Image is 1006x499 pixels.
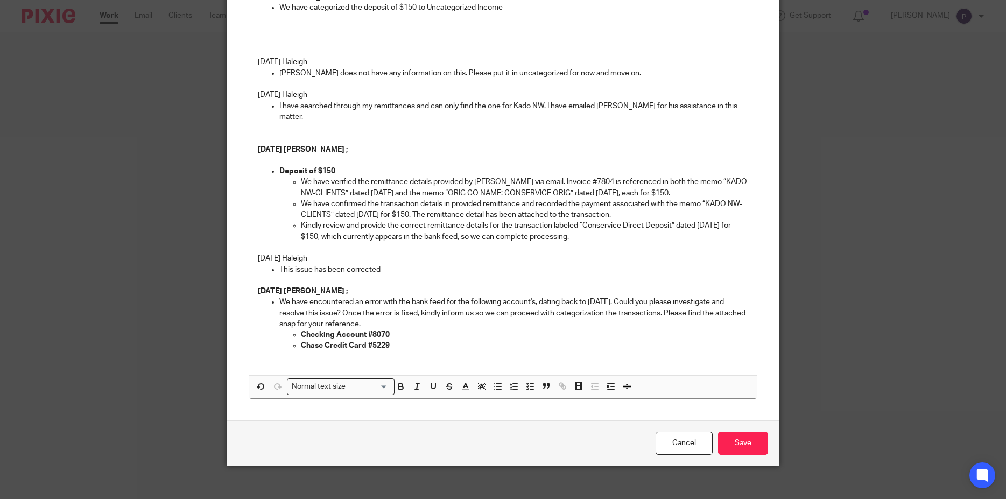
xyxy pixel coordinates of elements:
p: We have confirmed the transaction details in provided remittance and recorded the payment associa... [301,199,749,221]
input: Search for option [349,381,388,392]
p: [DATE] Haleigh [258,253,749,264]
a: Cancel [656,432,713,455]
strong: Checking Account #8070 [301,331,390,339]
p: This issue has been corrected [279,264,749,275]
strong: Deposit of $150 - [279,167,340,175]
p: We have categorized the deposit of $150 to Uncategorized Income [279,2,749,13]
span: Normal text size [290,381,348,392]
p: [DATE] Haleigh [258,89,749,100]
p: [DATE] Haleigh [258,57,749,67]
input: Save [718,432,768,455]
p: Kindly review and provide the correct remittance details for the transaction labeled “Conservice ... [301,220,749,242]
p: I have searched through my remittances and can only find the one for Kado NW. I have emailed [PER... [279,101,749,123]
strong: Chase Credit Card #5229 [301,342,390,349]
div: Search for option [287,378,395,395]
strong: [DATE] [PERSON_NAME] ; [258,146,348,153]
p: We have verified the remittance details provided by [PERSON_NAME] via email. Invoice #7804 is ref... [301,177,749,199]
p: We have encountered an error with the bank feed for the following account's, dating back to [DATE... [279,297,749,329]
strong: [DATE] [PERSON_NAME] ; [258,287,348,295]
p: [PERSON_NAME] does not have any information on this. Please put it in uncategorized for now and m... [279,68,749,79]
